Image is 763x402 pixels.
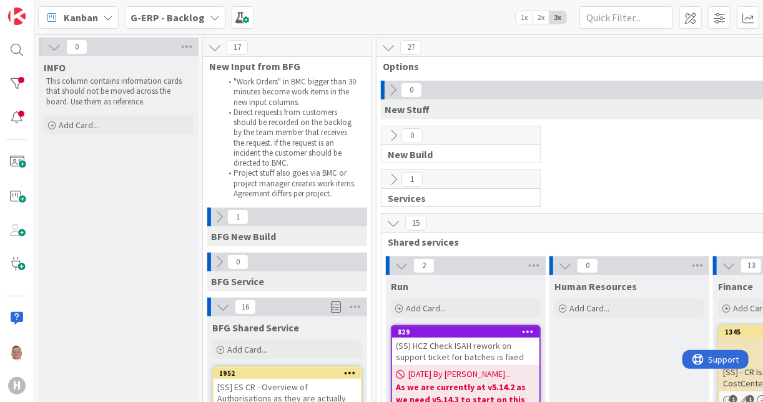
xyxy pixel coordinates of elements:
[8,343,26,361] img: lD
[516,11,533,24] span: 1x
[59,119,99,131] span: Add Card...
[222,77,357,108] li: "Work Orders" in BMC bigger than 30 minutes become work items in the new input columns.
[579,6,673,29] input: Quick Filter...
[741,258,762,273] span: 13
[44,61,66,74] span: INFO
[401,83,422,98] span: 0
[392,338,539,365] div: (SS) HCZ Check ISAH rework on support ticket for batches is fixed
[211,230,276,243] span: BFG New Build
[8,377,26,394] div: H
[549,11,566,24] span: 3x
[392,326,539,338] div: 829
[219,369,361,378] div: 1952
[235,299,256,314] span: 16
[212,321,299,334] span: BFG Shared Service
[391,280,408,293] span: Run
[211,275,264,288] span: BFG Service
[209,60,356,73] span: New Input from BFG
[388,192,524,204] span: Services
[408,368,511,381] span: [DATE] By [PERSON_NAME]...
[66,39,87,54] span: 0
[227,209,249,224] span: 1
[227,40,248,55] span: 17
[222,168,357,199] li: Project stuff also goes via BMC or project manager creates work items. Agreement differs per proj...
[405,216,426,231] span: 15
[227,344,267,355] span: Add Card...
[227,254,249,269] span: 0
[392,326,539,365] div: 829(SS) HCZ Check ISAH rework on support ticket for batches is fixed
[577,258,598,273] span: 0
[401,128,423,143] span: 0
[554,280,637,293] span: Human Resources
[398,328,539,336] div: 829
[8,8,26,25] img: Visit kanbanzone.com
[130,11,205,24] b: G-ERP - Backlog
[413,258,435,273] span: 2
[400,40,421,55] span: 27
[46,76,191,107] p: This column contains information cards that should not be moved across the board. Use them as ref...
[26,2,57,17] span: Support
[214,368,361,379] div: 1952
[533,11,549,24] span: 2x
[222,108,357,169] li: Direct requests from customers should be recorded on the backlog by the team member that receives...
[64,10,98,25] span: Kanban
[406,303,446,314] span: Add Card...
[718,280,753,293] span: Finance
[388,148,524,161] span: New Build
[401,172,423,187] span: 1
[385,103,430,116] span: New Stuff
[569,303,609,314] span: Add Card...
